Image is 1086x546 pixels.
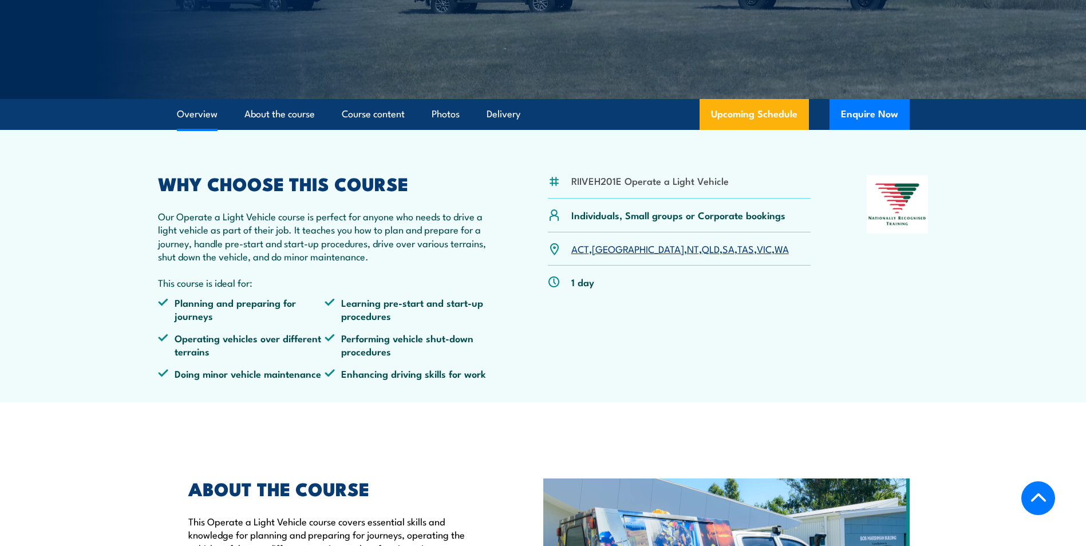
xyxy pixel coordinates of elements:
[722,242,734,255] a: SA
[757,242,772,255] a: VIC
[158,331,325,358] li: Operating vehicles over different terrains
[867,175,929,234] img: Nationally Recognised Training logo.
[592,242,684,255] a: [GEOGRAPHIC_DATA]
[700,99,809,130] a: Upcoming Schedule
[158,276,492,289] p: This course is ideal for:
[158,367,325,380] li: Doing minor vehicle maintenance
[487,99,520,129] a: Delivery
[158,209,492,263] p: Our Operate a Light Vehicle course is perfect for anyone who needs to drive a light vehicle as pa...
[571,275,594,288] p: 1 day
[571,174,729,187] li: RIIVEH201E Operate a Light Vehicle
[244,99,315,129] a: About the course
[687,242,699,255] a: NT
[158,175,492,191] h2: WHY CHOOSE THIS COURSE
[830,99,910,130] button: Enquire Now
[571,242,789,255] p: , , , , , , ,
[432,99,460,129] a: Photos
[571,208,785,221] p: Individuals, Small groups or Corporate bookings
[775,242,789,255] a: WA
[325,296,492,323] li: Learning pre-start and start-up procedures
[325,331,492,358] li: Performing vehicle shut-down procedures
[571,242,589,255] a: ACT
[737,242,754,255] a: TAS
[702,242,720,255] a: QLD
[158,296,325,323] li: Planning and preparing for journeys
[177,99,218,129] a: Overview
[188,480,491,496] h2: ABOUT THE COURSE
[342,99,405,129] a: Course content
[325,367,492,380] li: Enhancing driving skills for work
